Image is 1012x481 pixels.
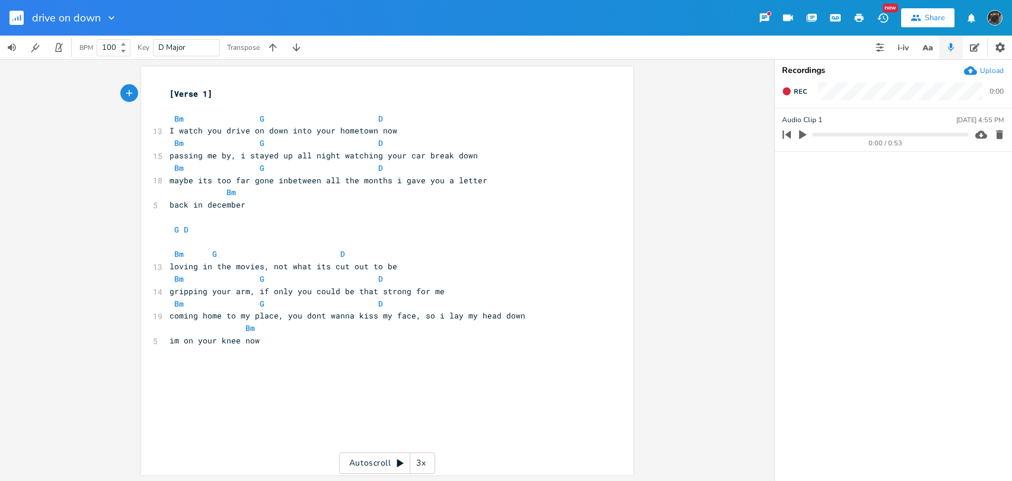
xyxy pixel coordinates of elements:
[170,175,487,186] span: maybe its too far gone inbetween all the months i gave you a letter
[227,44,260,51] div: Transpose
[260,138,264,148] span: G
[883,4,898,12] div: New
[803,140,969,146] div: 0:00 / 0:53
[226,187,236,198] span: Bm
[170,88,212,99] span: [Verse 1]
[777,82,812,101] button: Rec
[174,249,184,259] span: Bm
[340,249,345,259] span: D
[410,453,432,474] div: 3x
[964,64,1004,77] button: Upload
[170,335,260,346] span: im on your knee now
[170,286,445,297] span: gripping your arm, if only you could be that strong for me
[260,163,264,173] span: G
[782,114,822,126] span: Audio Clip 1
[378,163,383,173] span: D
[184,224,189,235] span: D
[174,298,184,309] span: Bm
[378,273,383,284] span: D
[794,87,807,96] span: Rec
[79,44,93,51] div: BPM
[174,224,179,235] span: G
[782,66,1005,75] div: Recordings
[871,7,895,28] button: New
[170,310,525,321] span: coming home to my place, you dont wanna kiss my face, so i lay my head down
[260,273,264,284] span: G
[925,12,945,23] div: Share
[32,12,101,23] span: drive on down
[901,8,954,27] button: Share
[174,113,184,124] span: Bm
[378,113,383,124] span: D
[339,453,435,474] div: Autoscroll
[170,261,397,272] span: loving in the movies, not what its cut out to be
[980,66,1004,75] div: Upload
[212,249,217,259] span: G
[989,88,1004,95] div: 0:00
[158,42,186,53] span: D Major
[170,199,245,210] span: back in december
[245,323,255,333] span: Bm
[260,298,264,309] span: G
[987,10,1003,26] img: August Tyler Gallant
[956,117,1004,123] div: [DATE] 4:55 PM
[174,138,184,148] span: Bm
[174,273,184,284] span: Bm
[174,163,184,173] span: Bm
[260,113,264,124] span: G
[170,150,478,161] span: passing me by, i stayed up all night watching your car break down
[138,44,149,51] div: Key
[170,125,397,136] span: I watch you drive on down into your hometown now
[378,298,383,309] span: D
[378,138,383,148] span: D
